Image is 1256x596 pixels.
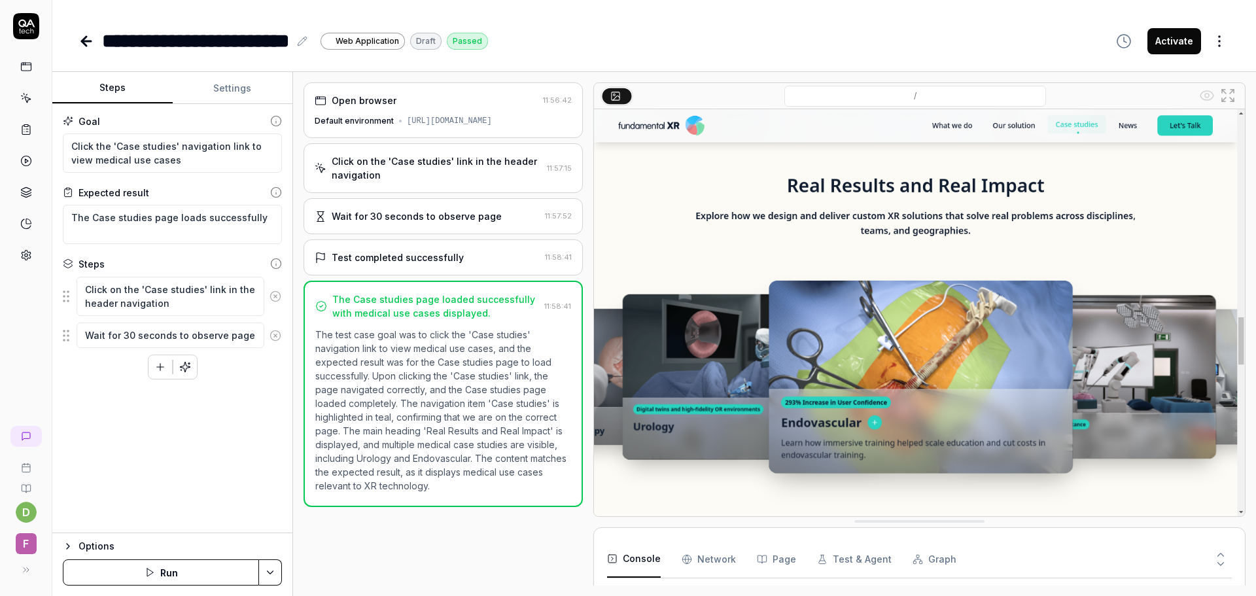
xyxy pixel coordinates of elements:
button: Run [63,559,259,586]
div: Open browser [332,94,396,107]
time: 11:58:41 [545,253,572,262]
button: F [5,523,46,557]
button: Settings [173,73,293,104]
div: Steps [78,257,105,271]
button: Page [757,541,796,578]
button: Options [63,538,282,554]
a: New conversation [10,426,42,447]
div: Suggestions [63,322,282,349]
button: Graph [913,541,956,578]
div: [URL][DOMAIN_NAME] [407,115,492,127]
button: d [16,502,37,523]
button: Show all interative elements [1196,85,1217,106]
p: The test case goal was to click the 'Case studies' navigation link to view medical use cases, and... [315,328,571,493]
button: View version history [1108,28,1140,54]
div: Goal [78,114,100,128]
button: Remove step [264,283,287,309]
a: Web Application [321,32,405,50]
div: Click on the 'Case studies' link in the header navigation [332,154,542,182]
div: Draft [410,33,442,50]
span: F [16,533,37,554]
time: 11:58:41 [544,302,571,311]
a: Book a call with us [5,452,46,473]
a: Documentation [5,473,46,494]
button: Test & Agent [817,541,892,578]
div: The Case studies page loaded successfully with medical use cases displayed. [332,292,539,320]
div: Passed [447,33,488,50]
button: Console [607,541,661,578]
time: 11:57:52 [545,211,572,220]
div: Expected result [78,186,149,200]
time: 11:56:42 [543,96,572,105]
button: Remove step [264,323,287,349]
time: 11:57:15 [547,164,572,173]
span: Web Application [336,35,399,47]
div: Suggestions [63,276,282,317]
div: Options [78,538,282,554]
button: Activate [1147,28,1201,54]
div: Test completed successfully [332,251,464,264]
img: Screenshot [594,109,1245,516]
button: Steps [52,73,173,104]
div: Wait for 30 seconds to observe page [332,209,502,223]
button: Open in full screen [1217,85,1238,106]
button: Network [682,541,736,578]
div: Default environment [315,115,394,127]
